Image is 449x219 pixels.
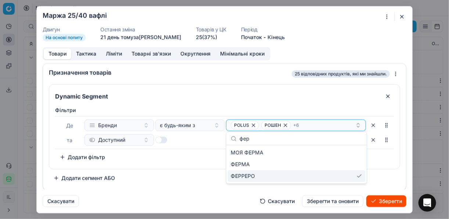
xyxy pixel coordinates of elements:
button: Округлення [176,48,215,59]
span: + 6 [293,122,299,128]
label: Фiльтри [55,106,394,114]
span: - [263,33,266,41]
span: ФЕРРЕРО [231,172,255,180]
input: Input to search [240,131,362,146]
button: Початок [241,33,262,41]
button: Скасувати [43,195,79,207]
span: РОШЕН [265,122,281,128]
button: Товарні зв'язки [127,48,176,59]
h2: Маржа 25/40 вафлі [43,12,107,19]
span: Доступний [98,136,125,143]
dt: Остання зміна [100,27,181,32]
span: POLUS [234,122,249,128]
button: POLUSРОШЕН+6 [226,119,366,131]
button: Скасувати [255,195,299,207]
span: ФЕРМА [231,161,250,168]
dt: Період [241,27,285,32]
span: та [67,137,73,143]
a: 25(37%) [196,33,217,41]
button: Товари [44,48,71,59]
input: Сегмент [54,90,379,102]
span: є будь-яким з [160,121,195,129]
span: На основі попиту [43,34,86,41]
span: Бренди [98,121,117,129]
button: Зберегти та оновити [302,195,363,207]
button: Додати сегмент АБО [49,172,119,184]
button: Ліміти [101,48,127,59]
button: Тактика [71,48,101,59]
span: МОЯ ФЕРМА [231,149,263,156]
span: Де [67,122,73,128]
div: Suggestions [226,145,367,183]
span: 25 відповідних продуктів, які ми знайшли. [292,70,390,77]
button: Додати фільтр [55,151,109,163]
dt: Двигун [43,27,86,32]
button: Кінець [267,33,285,41]
button: Зберегти [366,195,406,207]
dt: Товарів у ЦК [196,27,226,32]
button: Мінімальні кроки [215,48,269,59]
span: 21 день тому за [PERSON_NAME] [100,34,181,40]
div: Призначення товарів [49,69,290,75]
